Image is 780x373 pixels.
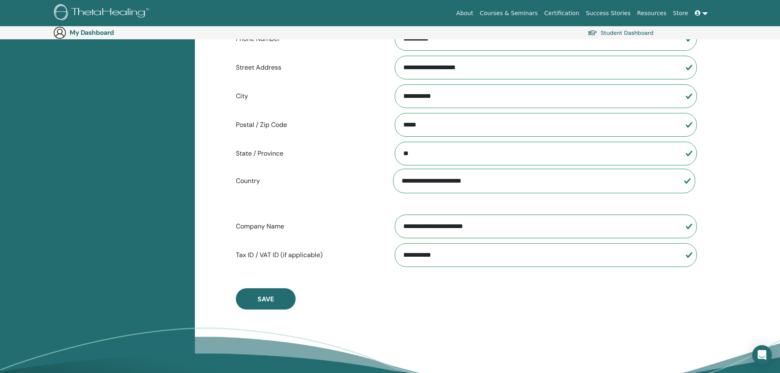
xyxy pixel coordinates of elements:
[541,6,582,21] a: Certification
[752,345,772,365] div: Open Intercom Messenger
[70,29,151,36] h3: My Dashboard
[54,4,152,23] img: logo.png
[230,88,387,104] label: City
[230,247,387,263] label: Tax ID / VAT ID (if applicable)
[634,6,670,21] a: Resources
[230,173,387,189] label: Country
[588,27,653,38] a: Student Dashboard
[230,146,387,161] label: State / Province
[230,219,387,234] label: Company Name
[670,6,692,21] a: Store
[477,6,541,21] a: Courses & Seminars
[583,6,634,21] a: Success Stories
[230,117,387,133] label: Postal / Zip Code
[453,6,476,21] a: About
[53,26,66,39] img: generic-user-icon.jpg
[258,295,274,303] span: Save
[230,60,387,75] label: Street Address
[236,288,296,310] button: Save
[588,29,597,36] img: graduation-cap.svg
